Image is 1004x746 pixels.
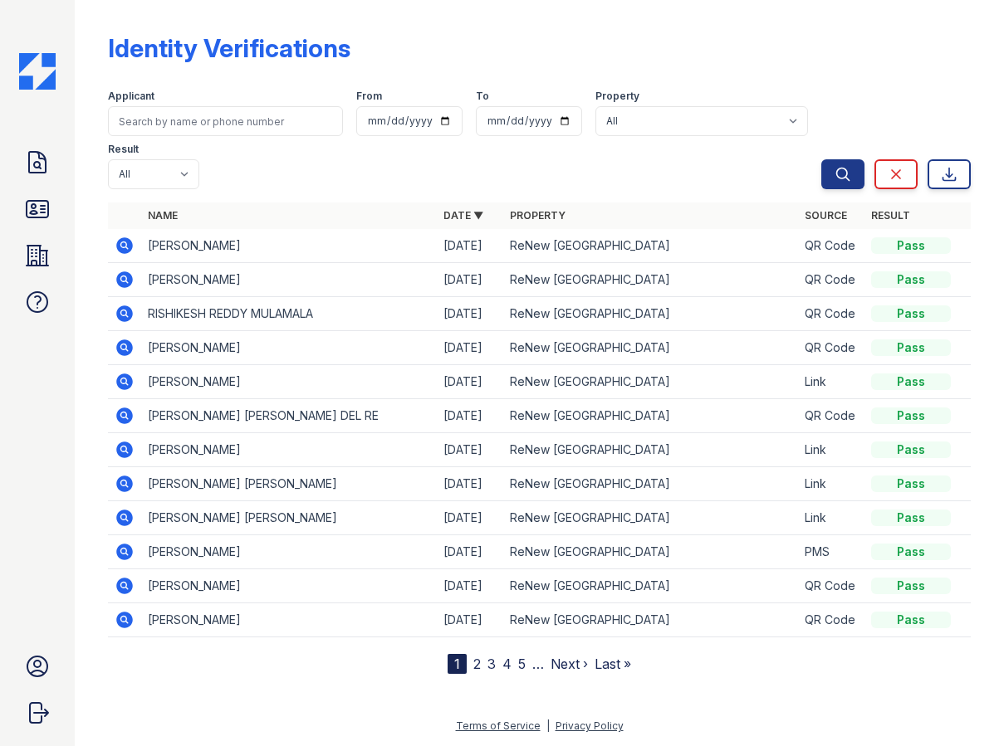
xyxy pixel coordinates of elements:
td: [PERSON_NAME] [141,263,437,297]
label: Property [595,90,639,103]
td: Link [798,501,864,535]
div: Pass [871,578,951,594]
td: [PERSON_NAME] [PERSON_NAME] [141,501,437,535]
a: Last » [595,656,631,672]
td: [PERSON_NAME] [141,535,437,569]
a: Date ▼ [443,209,483,222]
td: [PERSON_NAME] [141,365,437,399]
div: Pass [871,271,951,288]
div: Pass [871,237,951,254]
div: Pass [871,407,951,424]
td: [PERSON_NAME] [141,569,437,603]
div: Pass [871,475,951,492]
td: [DATE] [437,603,503,637]
td: ReNew [GEOGRAPHIC_DATA] [503,229,799,263]
a: Result [871,209,910,222]
td: PMS [798,535,864,569]
td: [DATE] [437,467,503,501]
td: ReNew [GEOGRAPHIC_DATA] [503,297,799,331]
label: Applicant [108,90,154,103]
td: QR Code [798,229,864,263]
td: RISHIKESH REDDY MULAMALA [141,297,437,331]
div: Pass [871,510,951,526]
label: To [476,90,489,103]
a: 2 [473,656,481,672]
td: ReNew [GEOGRAPHIC_DATA] [503,399,799,433]
input: Search by name or phone number [108,106,343,136]
a: Name [148,209,178,222]
span: … [532,654,544,674]
div: Pass [871,441,951,458]
td: [PERSON_NAME] [PERSON_NAME] DEL RE [141,399,437,433]
a: Source [805,209,847,222]
a: 4 [502,656,512,672]
td: Link [798,433,864,467]
td: [DATE] [437,365,503,399]
a: 3 [487,656,496,672]
td: [DATE] [437,331,503,365]
div: Pass [871,612,951,628]
a: Property [510,209,566,222]
td: [DATE] [437,501,503,535]
label: From [356,90,382,103]
td: ReNew [GEOGRAPHIC_DATA] [503,501,799,535]
a: Privacy Policy [556,719,624,732]
td: ReNew [GEOGRAPHIC_DATA] [503,603,799,637]
td: [PERSON_NAME] [141,603,437,637]
td: ReNew [GEOGRAPHIC_DATA] [503,535,799,569]
td: ReNew [GEOGRAPHIC_DATA] [503,433,799,467]
td: ReNew [GEOGRAPHIC_DATA] [503,569,799,603]
td: [DATE] [437,297,503,331]
td: Link [798,365,864,399]
a: Terms of Service [456,719,541,732]
div: Pass [871,373,951,390]
a: 5 [518,656,526,672]
a: Next › [551,656,588,672]
td: [DATE] [437,535,503,569]
td: QR Code [798,331,864,365]
td: ReNew [GEOGRAPHIC_DATA] [503,467,799,501]
td: Link [798,467,864,501]
td: [PERSON_NAME] [141,433,437,467]
td: [PERSON_NAME] [141,331,437,365]
label: Result [108,143,139,156]
td: ReNew [GEOGRAPHIC_DATA] [503,263,799,297]
div: Pass [871,339,951,356]
td: QR Code [798,569,864,603]
div: | [546,719,550,732]
div: Pass [871,544,951,560]
td: ReNew [GEOGRAPHIC_DATA] [503,365,799,399]
td: [DATE] [437,399,503,433]
td: ReNew [GEOGRAPHIC_DATA] [503,331,799,365]
img: CE_Icon_Blue-c292c112584629df590d857e76928e9f676e5b41ef8f769ba2f05ee15b207248.png [19,53,56,90]
td: [PERSON_NAME] [141,229,437,263]
td: [DATE] [437,569,503,603]
td: QR Code [798,263,864,297]
div: Identity Verifications [108,33,350,63]
td: QR Code [798,297,864,331]
td: QR Code [798,399,864,433]
td: QR Code [798,603,864,637]
div: Pass [871,305,951,322]
td: [DATE] [437,229,503,263]
td: [DATE] [437,433,503,467]
td: [PERSON_NAME] [PERSON_NAME] [141,467,437,501]
td: [DATE] [437,263,503,297]
div: 1 [448,654,467,674]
